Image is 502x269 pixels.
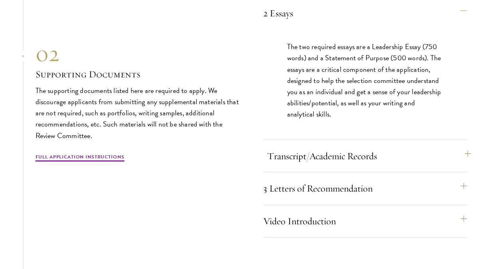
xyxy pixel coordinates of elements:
h3: Supporting Documents [36,67,239,81]
button: Video Introduction [263,212,467,231]
p: The supporting documents listed here are required to apply. We discourage applicants from submitt... [36,85,239,141]
button: Transcript/Academic Records [267,146,471,166]
p: The two required essays are a Leadership Essay (750 words) and a Statement of Purpose (500 words)... [287,41,443,120]
button: 3 Letters of Recommendation [263,179,467,198]
button: 2 Essays [263,4,467,23]
a: Full Application Instructions [36,153,125,163]
div: 02 [36,40,239,67]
